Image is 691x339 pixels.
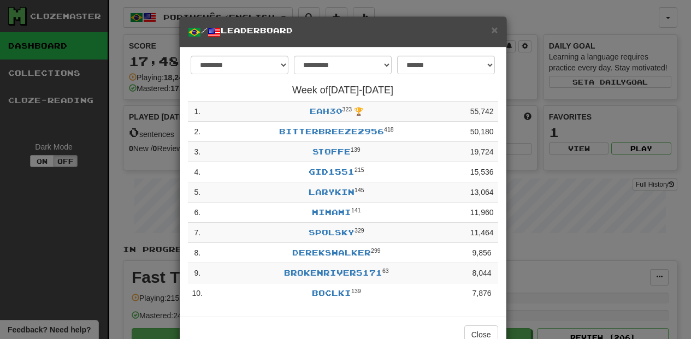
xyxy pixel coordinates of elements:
[466,243,498,263] td: 9,856
[284,268,382,277] a: BrokenRiver5171
[312,147,351,156] a: Stoffe
[466,162,498,182] td: 15,536
[188,122,207,142] td: 2 .
[466,223,498,243] td: 11,464
[355,227,364,234] sup: Level 329
[342,106,352,112] sup: Level 323
[466,122,498,142] td: 50,180
[188,102,207,122] td: 1 .
[351,146,361,153] sup: Level 139
[292,248,371,257] a: derekswalker
[351,288,361,294] sup: Level 139
[491,24,498,35] button: Close
[382,267,389,274] sup: Level 63
[466,102,498,122] td: 55,742
[188,25,498,39] h5: / Leaderboard
[310,106,342,116] a: EAH30
[309,167,355,176] a: gid1551
[188,162,207,182] td: 4 .
[188,142,207,162] td: 3 .
[312,288,351,298] a: boclki
[466,283,498,304] td: 7,876
[466,263,498,283] td: 8,044
[312,207,351,217] a: Mimami
[188,243,207,263] td: 8 .
[188,182,207,203] td: 5 .
[188,263,207,283] td: 9 .
[188,203,207,223] td: 6 .
[309,187,355,197] a: larykin
[466,142,498,162] td: 19,724
[188,85,498,96] h4: Week of [DATE] - [DATE]
[371,247,381,254] sup: Level 299
[384,126,394,133] sup: Level 418
[279,127,384,136] a: BitterBreeze2956
[355,166,364,173] sup: Level 215
[466,182,498,203] td: 13,064
[355,187,364,193] sup: Level 145
[491,23,498,36] span: ×
[309,228,355,237] a: spolsky
[354,107,363,116] span: 🏆
[351,207,361,213] sup: Level 141
[188,283,207,304] td: 10 .
[188,223,207,243] td: 7 .
[466,203,498,223] td: 11,960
